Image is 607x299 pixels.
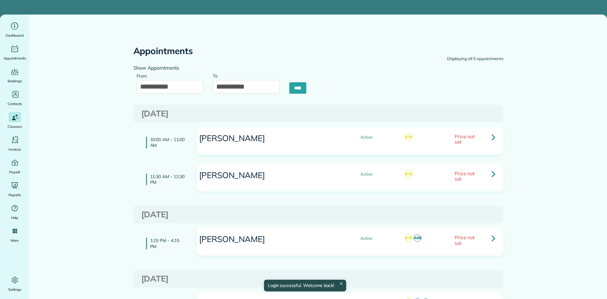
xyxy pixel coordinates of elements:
[3,135,27,153] a: Invoices
[3,112,27,130] a: Cleaners
[133,65,314,71] h4: Show Appointments
[3,21,27,39] a: Dashboard
[405,234,413,242] span: KW
[11,215,19,221] span: Help
[3,275,27,293] a: Settings
[264,280,346,291] div: Login successful. Welcome back!
[3,89,27,107] a: Contacts
[3,158,27,175] a: Payroll
[9,146,21,153] span: Invoices
[146,174,187,185] h4: 11:30 AM - 12:30 PM
[355,236,372,240] span: Active
[8,101,22,107] span: Contacts
[9,192,21,198] span: Reports
[137,70,150,81] label: From
[455,133,475,145] span: Price not set
[8,123,22,130] span: Cleaners
[3,55,26,61] span: Appointments
[455,234,475,246] span: Price not set
[8,286,21,293] span: Settings
[355,135,372,139] span: Active
[8,78,22,84] span: Bookings
[455,170,475,182] span: Price not set
[146,137,187,148] h4: 10:00 AM - 11:00 AM
[3,203,27,221] a: Help
[405,170,413,178] span: KW
[199,134,338,143] h3: [PERSON_NAME]
[146,238,187,249] h4: 1:15 PM - 4:15 PM
[447,56,503,62] div: Displaying all 5 appointments
[9,169,21,175] span: Payroll
[405,133,413,141] span: KW
[213,70,221,81] label: To
[141,210,495,219] h3: [DATE]
[133,46,193,56] h2: Appointments
[11,237,19,244] span: More
[414,234,421,242] span: AR6
[3,44,27,61] a: Appointments
[199,171,338,180] h3: [PERSON_NAME]
[141,274,495,283] h3: [DATE]
[3,180,27,198] a: Reports
[141,109,495,118] h3: [DATE]
[3,66,27,84] a: Bookings
[355,172,372,176] span: Active
[199,235,338,244] h3: [PERSON_NAME]
[6,32,24,39] span: Dashboard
